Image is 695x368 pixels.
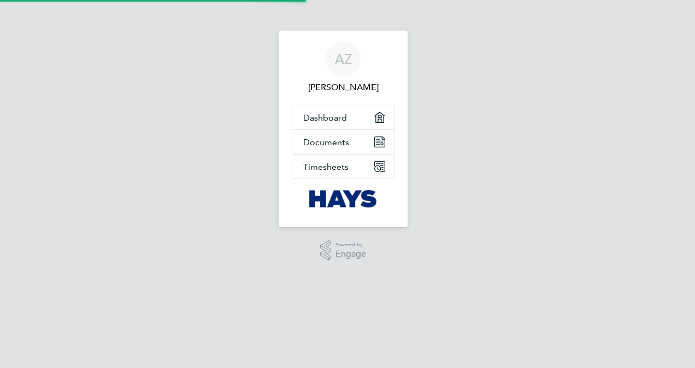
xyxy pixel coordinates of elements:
img: hays-logo-retina.png [309,190,378,207]
span: Documents [303,137,349,147]
span: Engage [335,250,366,259]
nav: Main navigation [279,31,408,227]
span: Powered by [335,240,366,250]
a: Powered byEngage [320,240,367,261]
a: Go to home page [292,190,394,207]
span: AZ [335,52,352,66]
span: Anatoli Zhyzhneuski [292,81,394,94]
span: Timesheets [303,162,349,172]
a: Documents [292,130,394,154]
a: Timesheets [292,155,394,179]
span: Dashboard [303,112,347,123]
a: AZ[PERSON_NAME] [292,41,394,94]
a: Dashboard [292,105,394,129]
